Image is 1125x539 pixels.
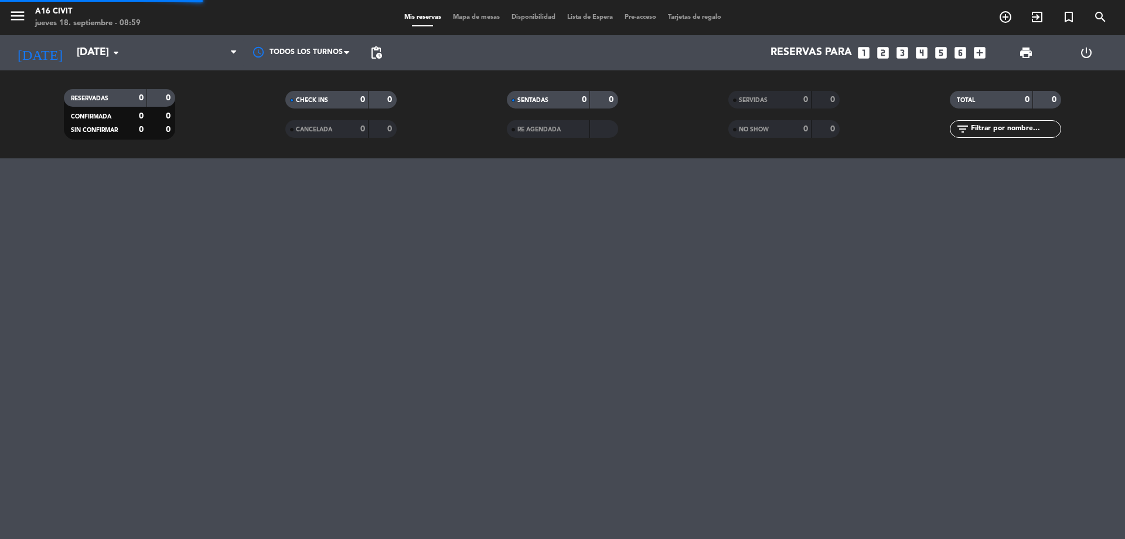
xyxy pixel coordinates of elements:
[71,96,108,101] span: RESERVADAS
[953,45,968,60] i: looks_6
[875,45,891,60] i: looks_two
[398,14,447,21] span: Mis reservas
[166,112,173,120] strong: 0
[956,122,970,136] i: filter_list
[296,127,332,133] span: CANCELADA
[895,45,910,60] i: looks_3
[369,46,383,60] span: pending_actions
[71,114,111,120] span: CONFIRMADA
[9,40,71,66] i: [DATE]
[139,94,144,102] strong: 0
[803,125,808,133] strong: 0
[662,14,727,21] span: Tarjetas de regalo
[360,125,365,133] strong: 0
[139,126,144,134] strong: 0
[933,45,949,60] i: looks_5
[387,125,394,133] strong: 0
[739,97,768,103] span: SERVIDAS
[972,45,987,60] i: add_box
[1062,10,1076,24] i: turned_in_not
[9,7,26,25] i: menu
[506,14,561,21] span: Disponibilidad
[1093,10,1107,24] i: search
[387,96,394,104] strong: 0
[1052,96,1059,104] strong: 0
[970,123,1061,135] input: Filtrar por nombre...
[517,127,561,133] span: RE AGENDADA
[139,112,144,120] strong: 0
[296,97,328,103] span: CHECK INS
[609,96,616,104] strong: 0
[1019,46,1033,60] span: print
[771,47,852,59] span: Reservas para
[35,18,141,29] div: jueves 18. septiembre - 08:59
[9,7,26,29] button: menu
[1030,10,1044,24] i: exit_to_app
[1056,35,1116,70] div: LOG OUT
[35,6,141,18] div: A16 Civit
[447,14,506,21] span: Mapa de mesas
[1079,46,1093,60] i: power_settings_new
[998,10,1012,24] i: add_circle_outline
[71,127,118,133] span: SIN CONFIRMAR
[830,125,837,133] strong: 0
[619,14,662,21] span: Pre-acceso
[856,45,871,60] i: looks_one
[360,96,365,104] strong: 0
[109,46,123,60] i: arrow_drop_down
[803,96,808,104] strong: 0
[739,127,769,133] span: NO SHOW
[561,14,619,21] span: Lista de Espera
[166,126,173,134] strong: 0
[914,45,929,60] i: looks_4
[582,96,587,104] strong: 0
[957,97,975,103] span: TOTAL
[517,97,548,103] span: SENTADAS
[1025,96,1029,104] strong: 0
[166,94,173,102] strong: 0
[830,96,837,104] strong: 0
